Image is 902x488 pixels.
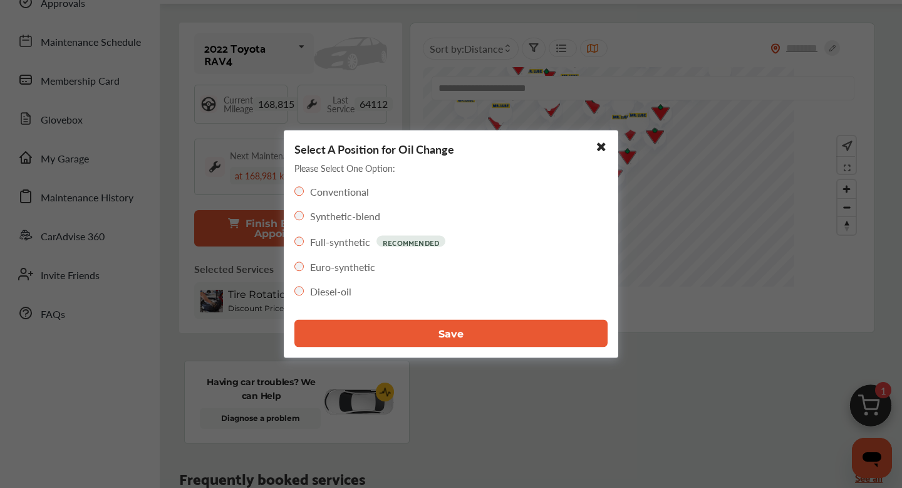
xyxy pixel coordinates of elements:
[438,327,464,339] span: Save
[376,236,445,247] p: RECOMMENDED
[294,141,454,157] p: Select A Position for Oil Change
[310,184,369,199] label: Conventional
[294,162,395,174] p: Please Select One Option:
[310,284,351,299] label: Diesel-oil
[294,320,608,347] button: Save
[310,209,380,223] label: Synthetic-blend
[310,260,375,274] label: Euro-synthetic
[310,234,370,248] label: Full-synthetic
